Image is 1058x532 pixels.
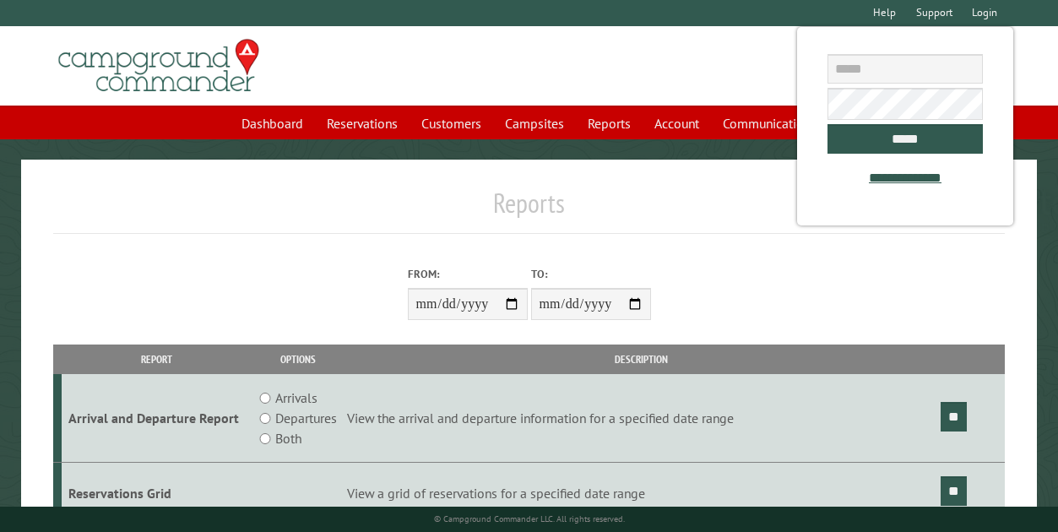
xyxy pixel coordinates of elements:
[275,408,337,428] label: Departures
[53,187,1006,233] h1: Reports
[345,345,938,374] th: Description
[62,463,252,524] td: Reservations Grid
[345,463,938,524] td: View a grid of reservations for a specified date range
[495,107,574,139] a: Campsites
[231,107,313,139] a: Dashboard
[408,266,528,282] label: From:
[713,107,827,139] a: Communications
[317,107,408,139] a: Reservations
[644,107,709,139] a: Account
[434,513,625,524] small: © Campground Commander LLC. All rights reserved.
[275,428,301,448] label: Both
[275,388,317,408] label: Arrivals
[62,374,252,463] td: Arrival and Departure Report
[578,107,641,139] a: Reports
[531,266,651,282] label: To:
[53,33,264,99] img: Campground Commander
[252,345,344,374] th: Options
[345,374,938,463] td: View the arrival and departure information for a specified date range
[411,107,491,139] a: Customers
[62,345,252,374] th: Report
